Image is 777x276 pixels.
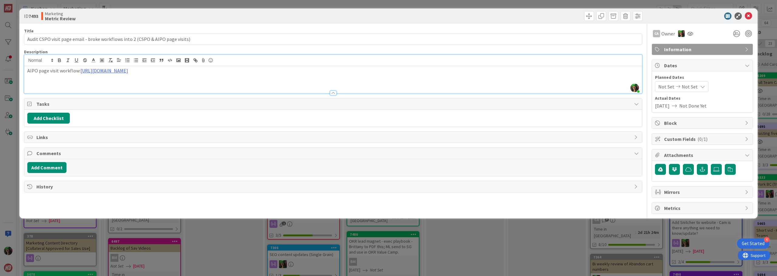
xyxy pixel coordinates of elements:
b: 7493 [29,13,38,19]
button: Add Checklist [27,113,70,124]
span: Links [36,134,631,141]
span: Comments [36,150,631,157]
span: Planned Dates [655,74,750,81]
span: Actual Dates [655,95,750,101]
span: ID [24,12,38,20]
span: Not Set [658,83,674,90]
p: AIPO page visit workflow: [27,67,639,74]
span: Not Done Yet [679,102,707,109]
span: Attachments [664,151,742,159]
b: Metric Review [45,16,76,21]
div: 4 [764,237,769,242]
label: Title [24,28,34,34]
span: Not Set [682,83,698,90]
span: Tasks [36,100,631,108]
span: Block [664,119,742,127]
span: History [36,183,631,190]
img: SL [678,30,685,37]
input: type card name here... [24,34,642,45]
button: Add Comment [27,162,66,173]
div: Get Started [742,241,765,247]
span: Support [13,1,28,8]
span: Marketing [45,11,76,16]
span: Mirrors [664,188,742,196]
span: Description [24,49,48,55]
span: Dates [664,62,742,69]
span: Information [664,46,742,53]
span: Metrics [664,205,742,212]
div: Open Get Started checklist, remaining modules: 4 [737,238,769,249]
a: [URL][DOMAIN_NAME] [80,68,128,74]
span: ( 0/1 ) [697,136,707,142]
span: Owner [661,30,675,37]
span: Custom Fields [664,135,742,143]
div: CA [653,30,660,37]
img: zMbp8UmSkcuFrGHA6WMwLokxENeDinhm.jpg [630,84,639,92]
span: [DATE] [655,102,670,109]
